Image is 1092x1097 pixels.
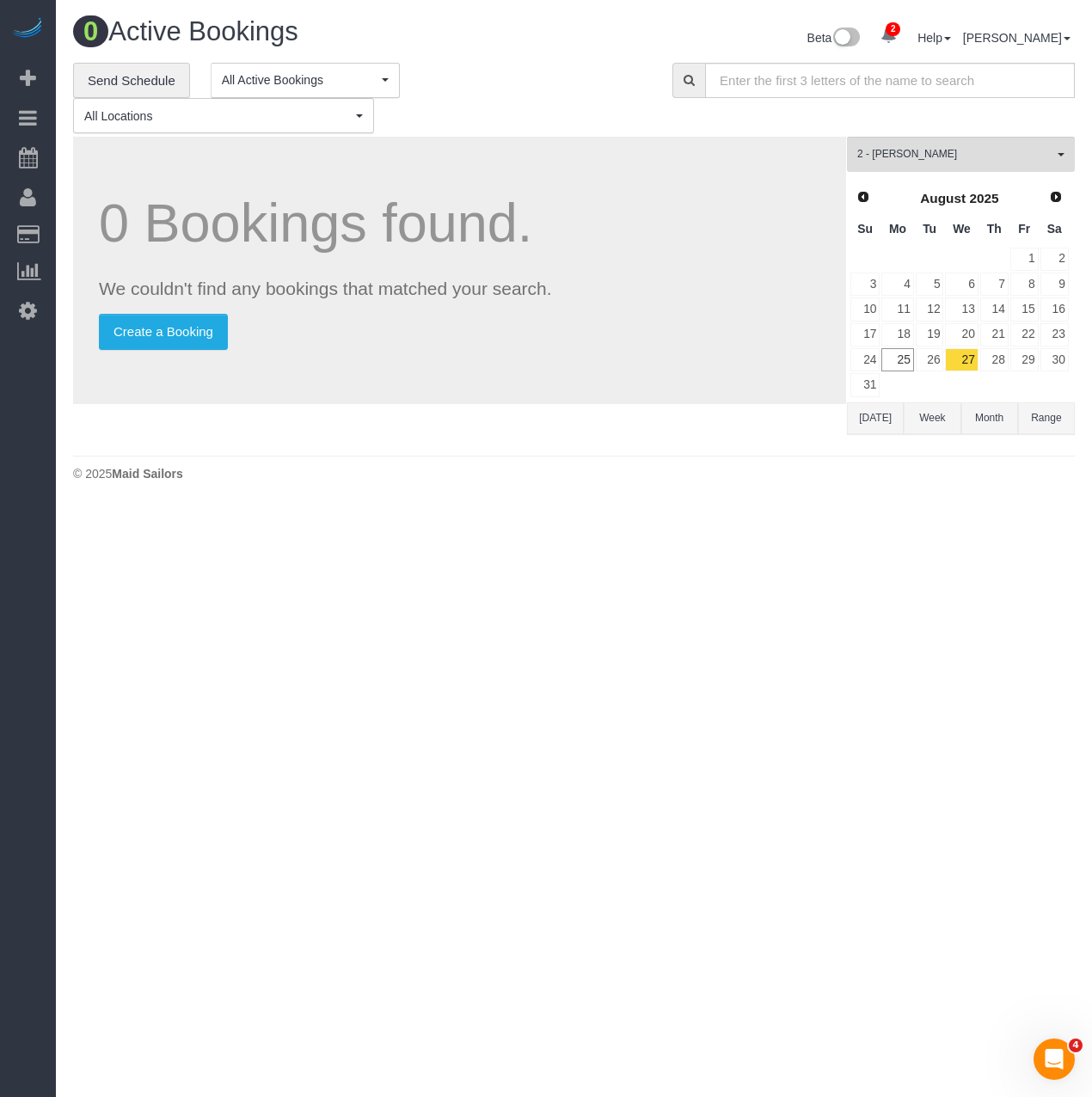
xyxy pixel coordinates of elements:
[969,191,998,205] span: 2025
[920,191,966,205] span: August
[1069,1039,1083,1052] span: 4
[705,63,1075,98] input: Enter the first 3 letters of the name to search
[850,273,880,296] a: 3
[222,71,377,89] span: All Active Bookings
[1049,190,1063,204] span: Next
[211,63,400,98] button: All Active Bookings
[1040,297,1069,321] a: 16
[1010,248,1039,271] a: 1
[881,323,913,346] a: 18
[850,348,880,371] a: 24
[980,323,1009,346] a: 21
[916,273,944,296] a: 5
[847,137,1075,172] button: 2 - [PERSON_NAME]
[99,276,820,301] p: We couldn't find any bookings that matched your search.
[73,15,108,47] span: 0
[987,222,1002,236] span: Thursday
[847,402,904,434] button: [DATE]
[856,190,870,204] span: Prev
[1040,248,1069,271] a: 2
[73,465,1075,482] div: © 2025
[99,314,228,350] a: Create a Booking
[807,31,861,45] a: Beta
[945,297,978,321] a: 13
[917,31,951,45] a: Help
[980,273,1009,296] a: 7
[850,373,880,396] a: 31
[881,348,913,371] a: 25
[10,17,45,41] img: Automaid Logo
[881,273,913,296] a: 4
[904,402,960,434] button: Week
[953,222,971,236] span: Wednesday
[916,323,944,346] a: 19
[857,222,873,236] span: Sunday
[73,17,561,46] h1: Active Bookings
[980,297,1009,321] a: 14
[1040,348,1069,371] a: 30
[847,137,1075,163] ol: All Teams
[1010,297,1039,321] a: 15
[1010,323,1039,346] a: 22
[889,222,906,236] span: Monday
[1044,186,1068,210] a: Next
[831,28,860,50] img: New interface
[857,147,1053,162] span: 2 - [PERSON_NAME]
[881,297,913,321] a: 11
[923,222,936,236] span: Tuesday
[945,323,978,346] a: 20
[1010,348,1039,371] a: 29
[1034,1039,1075,1080] iframe: Intercom live chat
[916,348,944,371] a: 26
[945,273,978,296] a: 6
[1040,323,1069,346] a: 23
[851,186,875,210] a: Prev
[980,348,1009,371] a: 28
[73,98,374,133] button: All Locations
[916,297,944,321] a: 12
[1010,273,1039,296] a: 8
[1047,222,1062,236] span: Saturday
[112,467,182,481] strong: Maid Sailors
[850,323,880,346] a: 17
[872,17,905,55] a: 2
[73,63,190,99] a: Send Schedule
[963,31,1071,45] a: [PERSON_NAME]
[84,107,352,125] span: All Locations
[961,402,1018,434] button: Month
[886,22,900,36] span: 2
[945,348,978,371] a: 27
[850,297,880,321] a: 10
[1018,402,1075,434] button: Range
[99,193,820,253] h1: 0 Bookings found.
[1040,273,1069,296] a: 9
[1018,222,1030,236] span: Friday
